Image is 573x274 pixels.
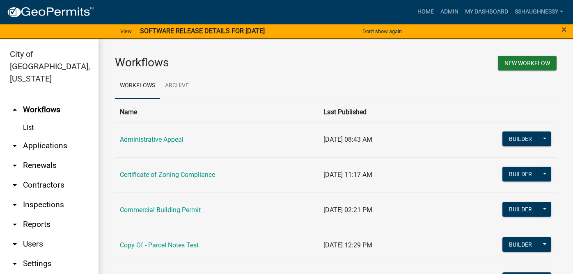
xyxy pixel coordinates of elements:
[323,136,372,143] span: [DATE] 08:43 AM
[10,141,20,151] i: arrow_drop_down
[120,136,183,143] a: Administrative Appeal
[10,105,20,115] i: arrow_drop_up
[120,206,201,214] a: Commercial Building Permit
[502,202,539,217] button: Builder
[115,56,330,70] h3: Workflows
[323,206,372,214] span: [DATE] 02:21 PM
[115,73,160,99] a: Workflows
[323,241,372,249] span: [DATE] 12:29 PM
[562,25,567,34] button: Close
[10,180,20,190] i: arrow_drop_down
[120,171,215,179] a: Certificate of Zoning Compliance
[511,4,566,20] a: sshaughnessy
[562,24,567,35] span: ×
[10,200,20,210] i: arrow_drop_down
[160,73,194,99] a: Archive
[10,239,20,249] i: arrow_drop_down
[498,56,557,70] button: New Workflow
[323,171,372,179] span: [DATE] 11:17 AM
[10,259,20,269] i: arrow_drop_down
[502,131,539,146] button: Builder
[437,4,462,20] a: Admin
[120,241,199,249] a: Copy Of - Parcel Notes Test
[502,237,539,252] button: Builder
[414,4,437,20] a: Home
[502,167,539,181] button: Builder
[10,220,20,229] i: arrow_drop_down
[319,102,471,122] th: Last Published
[115,102,319,122] th: Name
[117,25,135,38] a: View
[462,4,511,20] a: My Dashboard
[10,161,20,170] i: arrow_drop_down
[140,27,265,35] strong: SOFTWARE RELEASE DETAILS FOR [DATE]
[359,25,405,38] button: Don't show again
